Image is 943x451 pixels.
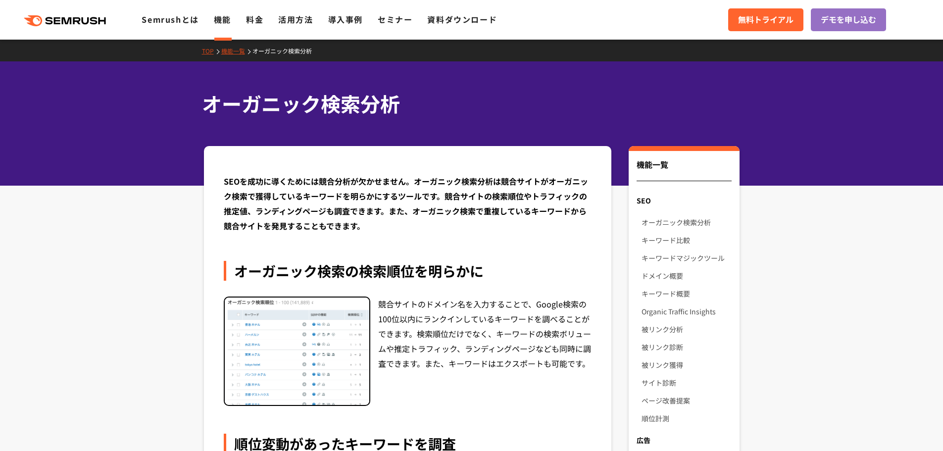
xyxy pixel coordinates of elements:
div: 機能一覧 [637,158,731,181]
a: Semrushとは [142,13,199,25]
div: SEO [629,192,739,209]
a: Organic Traffic Insights [642,302,731,320]
a: キーワード概要 [642,285,731,302]
a: 被リンク分析 [642,320,731,338]
a: オーガニック検索分析 [252,47,319,55]
a: 機能 [214,13,231,25]
div: 広告 [629,431,739,449]
a: 活用方法 [278,13,313,25]
a: 資料ダウンロード [427,13,497,25]
div: SEOを成功に導くためには競合分析が欠かせません。オーガニック検索分析は競合サイトがオーガニック検索で獲得しているキーワードを明らかにするツールです。競合サイトの検索順位やトラフィックの推定値、... [224,174,592,233]
h1: オーガニック検索分析 [202,89,732,118]
a: 被リンク獲得 [642,356,731,374]
a: ページ改善提案 [642,392,731,409]
a: 無料トライアル [728,8,803,31]
a: 料金 [246,13,263,25]
span: 無料トライアル [738,13,794,26]
div: オーガニック検索の検索順位を明らかに [224,261,592,281]
a: キーワードマジックツール [642,249,731,267]
a: ドメイン概要 [642,267,731,285]
a: セミナー [378,13,412,25]
a: キーワード比較 [642,231,731,249]
a: 被リンク診断 [642,338,731,356]
a: 導入事例 [328,13,363,25]
span: デモを申し込む [821,13,876,26]
a: 機能一覧 [221,47,252,55]
div: 競合サイトのドメイン名を入力することで、Google検索の100位以内にランクインしているキーワードを調べることができます。検索順位だけでなく、キーワードの検索ボリュームや推定トラフィック、ラン... [378,297,592,406]
a: TOP [202,47,221,55]
img: オーガニック検索分析 検索順位 [225,298,369,405]
a: サイト診断 [642,374,731,392]
a: デモを申し込む [811,8,886,31]
a: 順位計測 [642,409,731,427]
a: オーガニック検索分析 [642,213,731,231]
